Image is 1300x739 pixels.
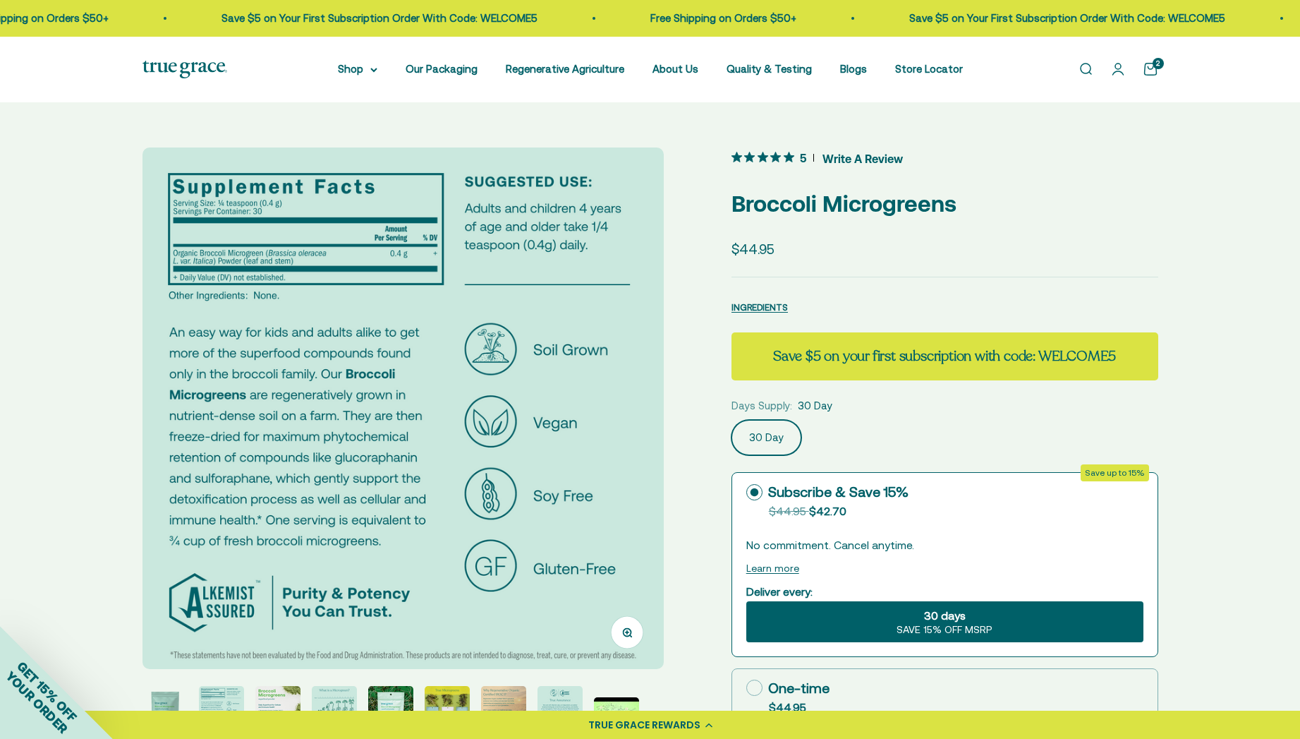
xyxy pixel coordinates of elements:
summary: Shop [338,61,377,78]
span: YOUR ORDER [3,668,71,736]
a: Blogs [840,63,867,75]
button: Go to item 9 [594,697,639,735]
span: 5 [800,150,806,164]
button: Go to item 8 [537,686,583,735]
span: GET 15% OFF [14,659,80,724]
button: Go to item 5 [368,686,413,735]
sale-price: $44.95 [731,239,774,260]
button: Go to item 4 [312,686,357,735]
a: Regenerative Agriculture [506,63,624,75]
img: We work with Alkemist Labs, an independent, accredited botanical testing lab, to test the purity,... [537,686,583,731]
img: Daily Superfood for Cellular and Immune Health* - Regenerative Organic Certified® (ROC®) - Grown ... [255,686,300,731]
button: Go to item 6 [425,686,470,735]
a: Quality & Testing [727,63,812,75]
img: Our microgreens are grown in American soul and freeze-dried in small batches to capture the most ... [425,686,470,731]
p: Broccoli Microgreens [731,186,1158,222]
a: Free Shipping on Orders $50+ [649,12,795,24]
a: About Us [652,63,698,75]
span: INGREDIENTS [731,302,788,313]
img: An easy way for kids and adults alike to get more of the superfood compounds found only in the br... [142,148,664,669]
img: An easy way for kids and adults alike to get more of the superfood compounds found only in the br... [199,686,244,731]
span: Write A Review [822,148,903,169]
img: Regenerative Organic Certified (ROC) agriculture produces more nutritious and abundant food while... [481,686,526,731]
cart-count: 2 [1153,58,1164,69]
div: TRUE GRACE REWARDS [588,718,700,733]
legend: Days Supply: [731,397,792,414]
span: 30 Day [798,397,832,414]
img: Broccoli Microgreens have been shown in studies to gently support the detoxification process — ak... [142,686,188,731]
button: Go to item 7 [481,686,526,735]
a: Store Locator [895,63,963,75]
strong: Save $5 on your first subscription with code: WELCOME5 [773,347,1116,366]
button: 5 out 5 stars rating in total 5 reviews. Jump to reviews. [731,148,903,169]
p: Save $5 on Your First Subscription Order With Code: WELCOME5 [220,10,536,27]
a: Our Packaging [406,63,478,75]
img: Broccoli Microgreens have been shown in studies to gently support the detoxification process — ak... [368,686,413,731]
img: Microgreens are edible seedlings of vegetables & herbs. While used primarily in the restaurant in... [312,686,357,731]
button: Go to item 2 [199,686,244,735]
p: Save $5 on Your First Subscription Order With Code: WELCOME5 [908,10,1224,27]
button: Go to item 1 [142,686,188,735]
button: INGREDIENTS [731,299,788,316]
button: Go to item 3 [255,686,300,735]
